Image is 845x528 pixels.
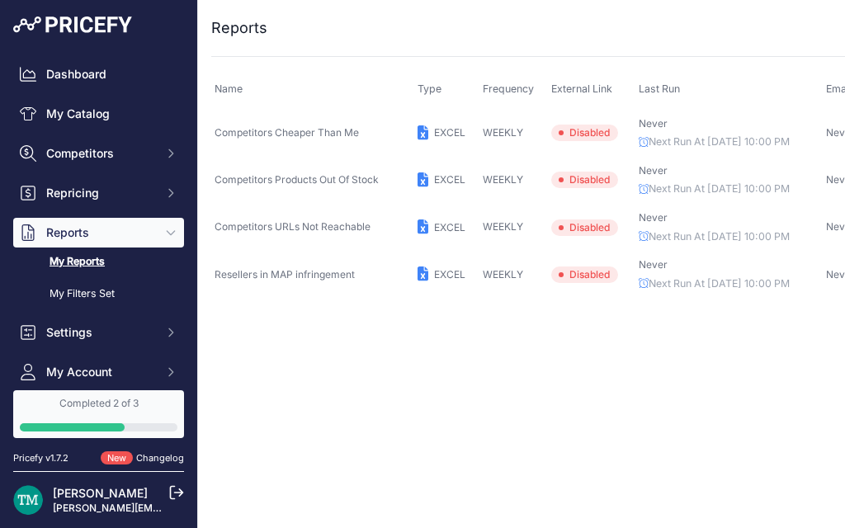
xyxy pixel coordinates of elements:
a: Changelog [136,452,184,464]
button: My Account [13,357,184,387]
span: Name [215,82,243,95]
span: WEEKLY [483,126,523,139]
a: Completed 2 of 3 [13,390,184,438]
p: Next Run At [DATE] 10:00 PM [639,276,819,292]
span: Settings [46,324,154,341]
span: New [101,451,133,465]
div: Pricefy v1.7.2 [13,451,68,465]
span: Competitors URLs Not Reachable [215,220,371,233]
a: Dashboard [13,59,184,89]
span: EXCEL [434,126,465,139]
span: Disabled [551,125,618,141]
a: My Reports [13,247,184,276]
p: Next Run At [DATE] 10:00 PM [639,229,819,245]
span: WEEKLY [483,220,523,233]
span: EXCEL [434,221,465,233]
span: EXCEL [434,268,465,280]
button: Reports [13,218,184,247]
span: Never [639,164,668,177]
button: Settings [13,318,184,347]
span: Type [418,82,441,95]
span: Competitors Products Out Of Stock [215,173,379,186]
button: Repricing [13,178,184,208]
span: Disabled [551,219,618,236]
h2: Reports [211,16,267,40]
img: Pricefy Logo [13,16,132,33]
a: [PERSON_NAME][EMAIL_ADDRESS][DOMAIN_NAME] [53,502,307,514]
span: WEEKLY [483,173,523,186]
a: [PERSON_NAME] [53,486,148,500]
span: Disabled [551,266,618,283]
div: Completed 2 of 3 [20,397,177,410]
span: Competitors [46,145,154,162]
span: EXCEL [434,173,465,186]
span: Competitors Cheaper Than Me [215,126,359,139]
a: My Catalog [13,99,184,129]
button: Competitors [13,139,184,168]
span: Last Run [639,82,680,95]
span: Frequency [483,82,534,95]
span: Repricing [46,185,154,201]
span: Resellers in MAP infringement [215,268,355,280]
span: External Link [551,82,612,95]
span: Never [639,117,668,130]
span: My Account [46,364,154,380]
p: Next Run At [DATE] 10:00 PM [639,134,819,150]
a: My Filters Set [13,280,184,309]
span: WEEKLY [483,268,523,280]
p: Next Run At [DATE] 10:00 PM [639,181,819,197]
span: Never [639,258,668,271]
span: Never [639,211,668,224]
span: Reports [46,224,154,241]
span: Disabled [551,172,618,188]
nav: Sidebar [13,59,184,516]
